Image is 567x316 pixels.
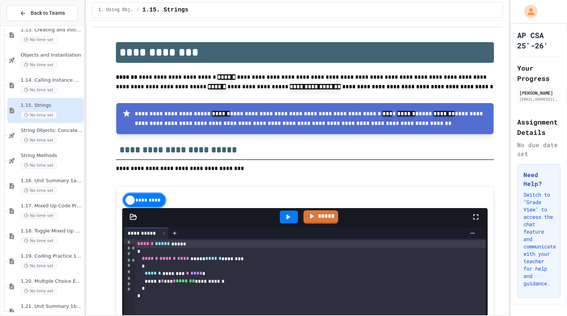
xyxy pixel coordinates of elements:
[523,191,554,287] p: Switch to "Grade View" to access the chat feature and communicate with your teacher for help and ...
[519,89,558,96] div: [PERSON_NAME]
[21,178,82,184] span: 1.16. Unit Summary 1a (1.1-1.6)
[98,7,134,13] span: 1. Using Objects and Methods
[21,203,82,209] span: 1.17. Mixed Up Code Practice 1.1-1.6
[21,288,57,295] span: No time set
[137,7,139,13] span: /
[21,102,82,109] span: 1.15. Strings
[516,3,539,20] div: My Account
[21,128,82,134] span: String Objects: Concatenation, Literals, and More
[21,27,82,33] span: 1.13. Creating and Initializing Objects: Constructors
[142,6,188,14] span: 1.15. Strings
[517,30,560,51] h1: AP CSA 25'-26'
[21,187,57,194] span: No time set
[517,117,560,137] h2: Assignment Details
[21,262,57,269] span: No time set
[21,253,82,259] span: 1.19. Coding Practice 1a (1.1-1.6)
[517,63,560,84] h2: Your Progress
[21,212,57,219] span: No time set
[21,278,82,285] span: 1.20. Multiple Choice Exercises for Unit 1a (1.1-1.6)
[21,61,57,68] span: No time set
[31,9,65,17] span: Back to Teams
[21,86,57,94] span: No time set
[21,162,57,169] span: No time set
[7,5,78,21] button: Back to Teams
[21,77,82,84] span: 1.14. Calling Instance Methods
[21,52,82,58] span: Objects and Instantiation
[21,228,82,234] span: 1.18. Toggle Mixed Up or Write Code Practice 1.1-1.6
[21,303,82,310] span: 1.21. Unit Summary 1b (1.7-1.15)
[517,140,560,158] div: No due date set
[519,96,558,102] div: [EMAIL_ADDRESS][DOMAIN_NAME]
[21,36,57,43] span: No time set
[21,237,57,244] span: No time set
[21,137,57,144] span: No time set
[21,153,82,159] span: String Methods
[21,112,57,119] span: No time set
[523,170,554,188] h3: Need Help?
